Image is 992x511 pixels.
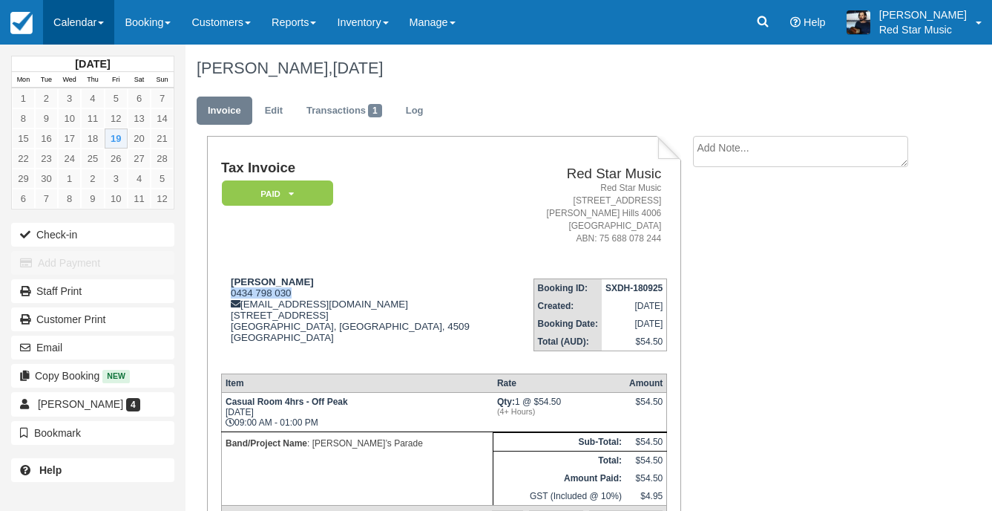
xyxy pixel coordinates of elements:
[221,160,511,176] h1: Tax Invoice
[81,72,104,88] th: Thu
[39,464,62,476] b: Help
[629,397,663,419] div: $54.50
[533,333,602,351] th: Total (AUD):
[128,88,151,108] a: 6
[493,374,625,392] th: Rate
[105,108,128,128] a: 12
[105,128,128,149] a: 19
[226,436,489,451] p: : [PERSON_NAME]’s Parade
[128,128,151,149] a: 20
[35,88,58,108] a: 2
[11,336,174,359] button: Email
[12,72,35,88] th: Mon
[35,72,58,88] th: Tue
[625,432,667,451] td: $54.50
[221,374,493,392] th: Item
[497,397,515,407] strong: Qty
[493,487,625,506] td: GST (Included @ 10%)
[151,72,174,88] th: Sun
[221,392,493,432] td: [DATE] 09:00 AM - 01:00 PM
[254,97,294,126] a: Edit
[493,392,625,432] td: 1 @ $54.50
[105,88,128,108] a: 5
[332,59,383,77] span: [DATE]
[105,169,128,189] a: 3
[12,88,35,108] a: 1
[11,458,174,482] a: Help
[625,487,667,506] td: $4.95
[128,169,151,189] a: 4
[12,189,35,209] a: 6
[395,97,435,126] a: Log
[81,88,104,108] a: 4
[35,108,58,128] a: 9
[847,10,870,34] img: A1
[35,149,58,169] a: 23
[533,315,602,333] th: Booking Date:
[12,128,35,149] a: 15
[75,58,110,70] strong: [DATE]
[11,279,174,303] a: Staff Print
[605,283,663,293] strong: SXDH-180925
[879,22,967,37] p: Red Star Music
[10,12,33,34] img: checkfront-main-nav-mini-logo.png
[12,169,35,189] a: 29
[58,72,81,88] th: Wed
[81,169,104,189] a: 2
[81,128,104,149] a: 18
[11,251,174,275] button: Add Payment
[128,108,151,128] a: 13
[221,180,328,207] a: Paid
[368,104,382,117] span: 1
[231,276,314,287] strong: [PERSON_NAME]
[625,469,667,487] td: $54.50
[58,128,81,149] a: 17
[151,189,174,209] a: 12
[58,149,81,169] a: 24
[151,169,174,189] a: 5
[35,128,58,149] a: 16
[602,333,667,351] td: $54.50
[493,432,625,451] th: Sub-Total:
[58,88,81,108] a: 3
[105,72,128,88] th: Fri
[493,469,625,487] th: Amount Paid:
[105,189,128,209] a: 10
[879,7,967,22] p: [PERSON_NAME]
[11,307,174,331] a: Customer Print
[493,451,625,469] th: Total:
[11,392,174,416] a: [PERSON_NAME] 4
[226,397,348,407] strong: Casual Room 4hrs - Off Peak
[625,374,667,392] th: Amount
[58,108,81,128] a: 10
[11,364,174,388] button: Copy Booking New
[126,398,140,411] span: 4
[102,370,130,383] span: New
[197,97,252,126] a: Invoice
[221,276,511,362] div: 0434 798 030 [EMAIL_ADDRESS][DOMAIN_NAME] [STREET_ADDRESS] [GEOGRAPHIC_DATA], [GEOGRAPHIC_DATA], ...
[533,279,602,297] th: Booking ID:
[625,451,667,469] td: $54.50
[151,88,174,108] a: 7
[804,16,826,28] span: Help
[517,166,662,182] h2: Red Star Music
[81,108,104,128] a: 11
[497,407,622,416] em: (4+ Hours)
[517,182,662,246] address: Red Star Music [STREET_ADDRESS] [PERSON_NAME] Hills 4006 [GEOGRAPHIC_DATA] ABN: 75 688 078 244
[128,189,151,209] a: 11
[81,189,104,209] a: 9
[602,297,667,315] td: [DATE]
[11,223,174,247] button: Check-in
[533,297,602,315] th: Created:
[151,128,174,149] a: 21
[602,315,667,333] td: [DATE]
[35,189,58,209] a: 7
[38,398,123,410] span: [PERSON_NAME]
[222,180,333,206] em: Paid
[12,149,35,169] a: 22
[197,59,919,77] h1: [PERSON_NAME],
[105,149,128,169] a: 26
[128,72,151,88] th: Sat
[58,169,81,189] a: 1
[11,421,174,445] button: Bookmark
